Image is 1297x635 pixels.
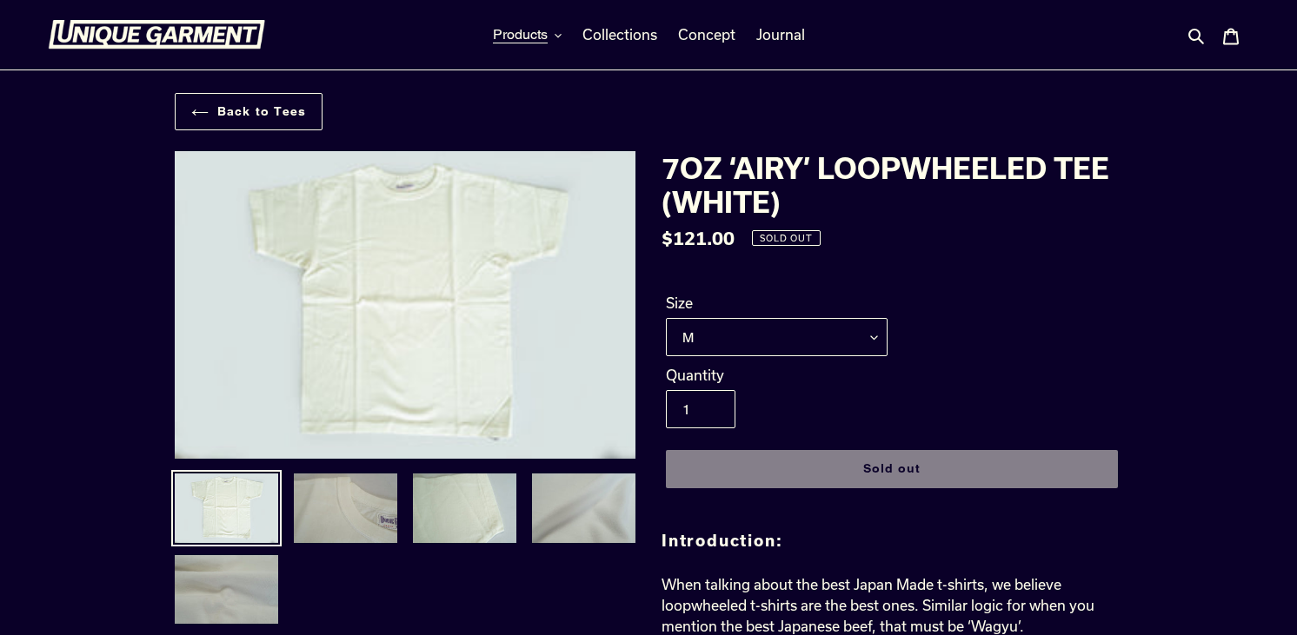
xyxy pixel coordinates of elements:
[173,553,280,626] img: Load image into Gallery viewer, 7OZ ‘AIRY’ LOOPWHEELED TEE (WHITE)
[662,228,735,248] span: $121.00
[662,576,1094,634] span: When talking about the best Japan Made t-shirts, we believe loopwheeled t-shirts are the best one...
[574,22,666,48] a: Collections
[292,472,399,545] img: Load image into Gallery viewer, 7OZ ‘AIRY’ LOOPWHEELED TEE (WHITE)
[173,472,280,545] img: Load image into Gallery viewer, 7OZ ‘AIRY’ LOOPWHEELED TEE (WHITE)
[662,532,1122,551] h2: Introduction:
[666,293,888,314] label: Size
[748,22,814,48] a: Journal
[582,26,657,43] span: Collections
[669,22,744,48] a: Concept
[411,472,518,545] img: Load image into Gallery viewer, 7OZ ‘AIRY’ LOOPWHEELED TEE (WHITE)
[756,26,805,43] span: Journal
[493,26,548,43] span: Products
[678,26,735,43] span: Concept
[863,461,921,475] span: Sold out
[760,234,813,242] span: Sold out
[662,151,1122,218] h1: 7OZ ‘AIRY’ LOOPWHEELED TEE (WHITE)
[175,93,323,130] a: Back to Tees
[666,450,1118,488] button: Sold out
[530,472,637,545] img: Load image into Gallery viewer, 7OZ ‘AIRY’ LOOPWHEELED TEE (WHITE)
[175,151,635,458] img: 7OZ ‘AIRY’ LOOPWHEELED TEE (WHITE)
[666,365,888,386] label: Quantity
[48,20,265,50] img: Unique Garment
[484,22,570,48] button: Products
